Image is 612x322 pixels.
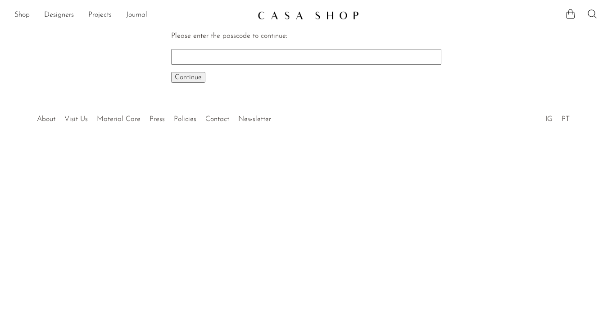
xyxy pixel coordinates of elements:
a: Policies [174,116,196,123]
a: IG [545,116,553,123]
button: Continue [171,72,205,83]
a: About [37,116,55,123]
span: Continue [175,74,202,81]
a: Projects [88,9,112,21]
ul: NEW HEADER MENU [14,8,250,23]
a: Press [150,116,165,123]
a: Visit Us [64,116,88,123]
nav: Desktop navigation [14,8,250,23]
label: Please enter the passcode to continue: [171,32,287,40]
a: Material Care [97,116,141,123]
a: PT [562,116,570,123]
a: Contact [205,116,229,123]
ul: Social Medias [541,108,574,125]
a: Shop [14,9,30,21]
a: Designers [44,9,74,21]
ul: Quick links [32,108,276,125]
a: Journal [126,9,147,21]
